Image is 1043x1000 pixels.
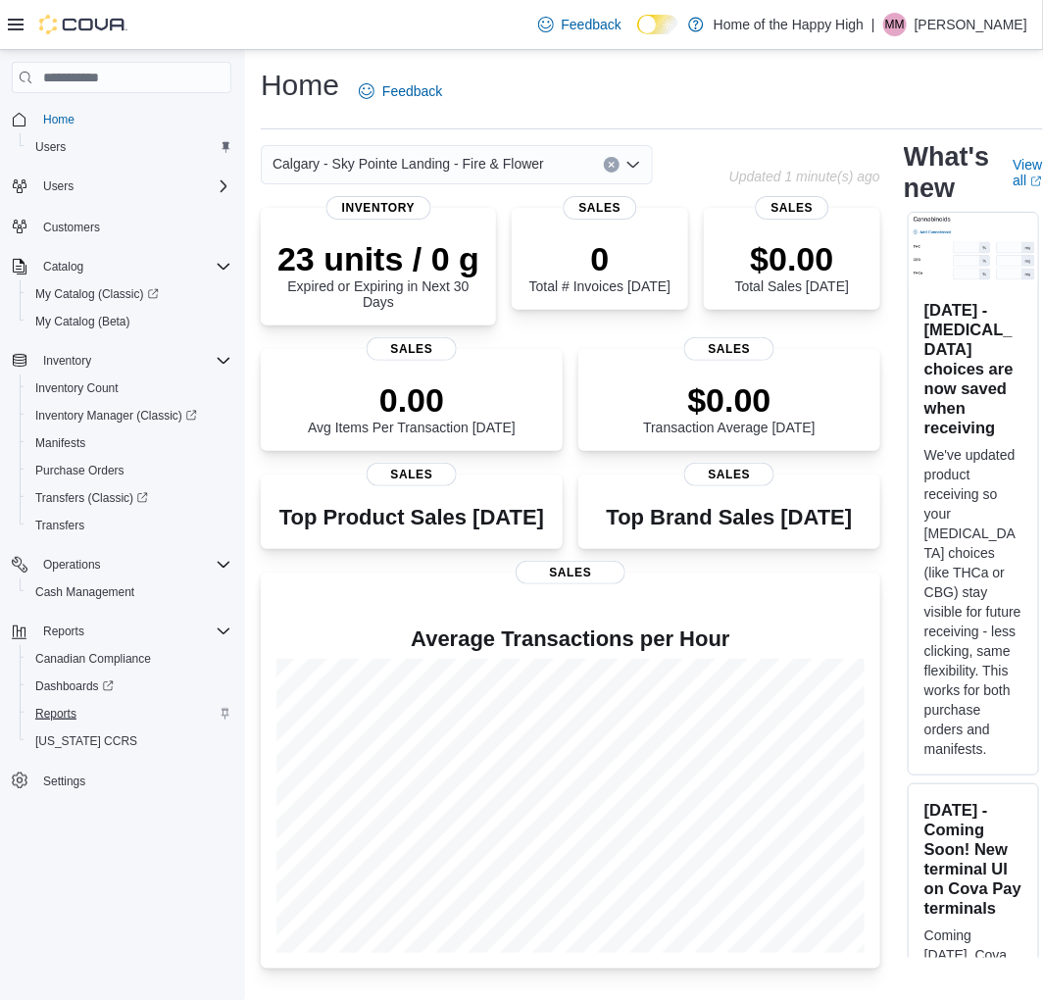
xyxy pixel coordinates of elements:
span: Sales [564,196,637,220]
span: Calgary - Sky Pointe Landing - Fire & Flower [273,152,544,175]
span: Purchase Orders [35,463,124,478]
a: Settings [35,770,93,793]
a: Dashboards [20,673,239,700]
span: Settings [35,769,231,793]
a: Feedback [351,72,450,111]
span: Sales [756,196,829,220]
button: Reports [35,620,92,643]
button: Reports [20,700,239,727]
a: Inventory Count [27,376,126,400]
a: Canadian Compliance [27,647,159,671]
h4: Average Transactions per Hour [276,627,865,651]
span: Catalog [43,259,83,275]
p: [PERSON_NAME] [915,13,1027,36]
button: Users [20,133,239,161]
span: Cash Management [35,584,134,600]
p: We've updated product receiving so your [MEDICAL_DATA] choices (like THCa or CBG) stay visible fo... [924,445,1022,759]
span: Home [43,112,74,127]
button: Cash Management [20,578,239,606]
span: Transfers (Classic) [27,486,231,510]
span: Transfers [27,514,231,537]
span: Dashboards [35,678,114,694]
span: Sales [684,463,774,486]
a: Reports [27,702,84,725]
span: Home [35,107,231,131]
span: Transfers (Classic) [35,490,148,506]
span: Inventory Manager (Classic) [35,408,197,424]
p: $0.00 [735,239,849,278]
span: Inventory [35,349,231,373]
a: Transfers (Classic) [20,484,239,512]
input: Dark Mode [637,15,678,35]
a: [US_STATE] CCRS [27,729,145,753]
span: Canadian Compliance [27,647,231,671]
span: Reports [43,624,84,639]
div: Missy McErlain [883,13,907,36]
h3: Top Product Sales [DATE] [279,506,544,529]
button: Transfers [20,512,239,539]
a: Purchase Orders [27,459,132,482]
span: Users [35,175,231,198]
button: Inventory [4,347,239,375]
button: Inventory Count [20,375,239,402]
button: Operations [35,553,109,576]
a: Inventory Manager (Classic) [20,402,239,429]
a: Manifests [27,431,93,455]
a: Inventory Manager (Classic) [27,404,205,427]
h2: What's new [904,141,989,204]
p: Updated 1 minute(s) ago [729,169,880,184]
span: My Catalog (Classic) [35,286,159,302]
a: My Catalog (Beta) [27,310,138,333]
button: [US_STATE] CCRS [20,727,239,755]
span: [US_STATE] CCRS [35,733,137,749]
span: Feedback [562,15,621,34]
div: Total Sales [DATE] [735,239,849,294]
p: 23 units / 0 g [276,239,480,278]
div: Total # Invoices [DATE] [529,239,670,294]
p: 0 [529,239,670,278]
span: Inventory Count [27,376,231,400]
p: $0.00 [643,380,816,420]
span: Sales [684,337,774,361]
a: Transfers [27,514,92,537]
button: Settings [4,767,239,795]
a: Feedback [530,5,629,44]
button: Operations [4,551,239,578]
svg: External link [1030,175,1042,187]
span: Manifests [27,431,231,455]
span: Catalog [35,255,231,278]
a: Customers [35,216,108,239]
a: Cash Management [27,580,142,604]
p: 0.00 [308,380,516,420]
nav: Complex example [12,97,231,846]
a: Dashboards [27,675,122,698]
button: Reports [4,618,239,645]
span: Inventory Count [35,380,119,396]
span: Reports [35,620,231,643]
button: Clear input [604,157,620,173]
span: Inventory [43,353,91,369]
span: Feedback [382,81,442,101]
span: Customers [43,220,100,235]
span: Reports [27,702,231,725]
span: Reports [35,706,76,722]
span: My Catalog (Beta) [35,314,130,329]
button: Home [4,105,239,133]
h3: Top Brand Sales [DATE] [607,506,853,529]
div: Expired or Expiring in Next 30 Days [276,239,480,310]
span: Customers [35,214,231,238]
span: Sales [516,561,625,584]
button: Open list of options [625,157,641,173]
h3: [DATE] - Coming Soon! New terminal UI on Cova Pay terminals [924,800,1022,918]
p: Home of the Happy High [714,13,864,36]
div: Avg Items Per Transaction [DATE] [308,380,516,435]
span: Inventory Manager (Classic) [27,404,231,427]
span: Inventory [326,196,431,220]
button: Users [4,173,239,200]
span: Cash Management [27,580,231,604]
span: Operations [35,553,231,576]
span: Users [43,178,74,194]
span: Settings [43,774,85,789]
span: Washington CCRS [27,729,231,753]
span: Purchase Orders [27,459,231,482]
